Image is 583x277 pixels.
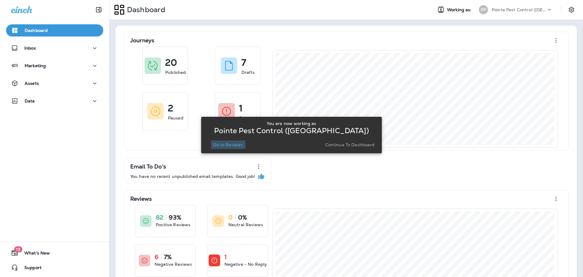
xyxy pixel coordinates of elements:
[211,140,245,149] button: Go to Reviews
[18,251,50,258] span: What's New
[492,7,546,12] p: Pointe Pest Control ([GEOGRAPHIC_DATA])
[18,265,42,272] span: Support
[214,128,369,133] p: Pointe Pest Control ([GEOGRAPHIC_DATA])
[6,247,103,259] button: 19What's New
[130,174,255,179] p: You have no recent unpublished email templates. Good job!
[164,254,172,260] p: 7%
[124,5,165,14] p: Dashboard
[130,164,166,170] p: Email To Do's
[130,196,152,202] p: Reviews
[6,77,103,89] button: Assets
[165,60,177,66] p: 20
[479,5,488,14] div: PP
[168,105,173,111] p: 2
[156,222,190,228] p: Positive Reviews
[25,81,39,86] p: Assets
[155,261,192,267] p: Negative Reviews
[168,115,183,121] p: Paused
[6,60,103,72] button: Marketing
[325,142,375,147] p: Continue to Dashboard
[6,261,103,274] button: Support
[323,140,377,149] button: Continue to Dashboard
[25,99,35,103] p: Data
[566,4,577,15] button: Settings
[14,246,22,252] span: 19
[24,46,36,50] p: Inbox
[213,142,243,147] p: Go to Reviews
[25,28,48,33] p: Dashboard
[155,254,159,260] p: 6
[156,214,163,220] p: 82
[25,63,46,68] p: Marketing
[267,121,316,126] p: You are now working as
[6,24,103,36] button: Dashboard
[130,37,154,43] p: Journeys
[6,95,103,107] button: Data
[6,42,103,54] button: Inbox
[90,4,107,16] button: Collapse Sidebar
[165,69,186,75] p: Published
[447,7,473,12] span: Working as:
[169,214,181,220] p: 93%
